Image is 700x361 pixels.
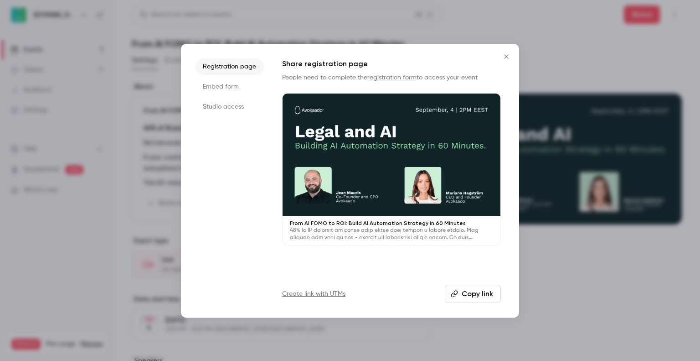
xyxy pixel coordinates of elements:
[445,285,501,303] button: Copy link
[282,93,501,246] a: From AI FOMO to ROI: Build AI Automation Strategy in 60 Minutes48% lo IP dolorsit am conse adip e...
[367,74,417,81] a: registration form
[282,289,345,298] a: Create link with UTMs
[196,58,264,75] li: Registration page
[282,58,501,69] h1: Share registration page
[196,99,264,115] li: Studio access
[497,47,515,66] button: Close
[290,220,493,227] p: From AI FOMO to ROI: Build AI Automation Strategy in 60 Minutes
[196,78,264,95] li: Embed form
[282,73,501,82] p: People need to complete the to access your event
[290,227,493,241] p: 48% lo IP dolorsit am conse adip elitse doei tempori u labore etdolo. Mag aliquae adm veni qu nos...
